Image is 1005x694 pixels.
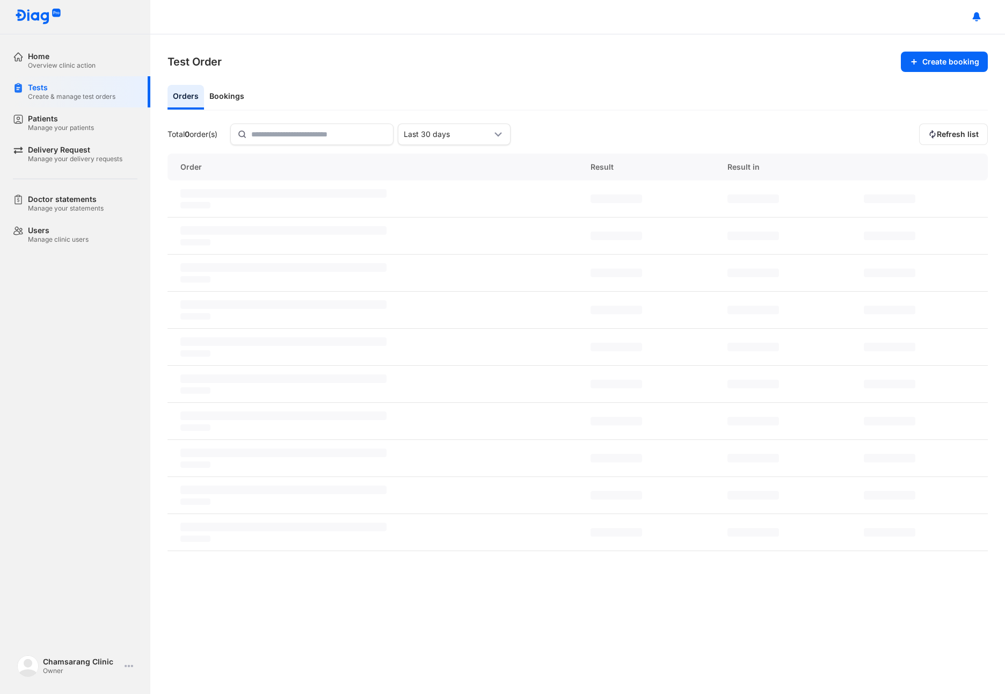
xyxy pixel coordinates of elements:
span: ‌ [864,194,915,203]
span: ‌ [591,194,642,203]
img: logo [15,9,61,25]
span: ‌ [864,528,915,537]
span: ‌ [180,411,387,420]
span: ‌ [591,491,642,500]
button: Refresh list [919,124,988,145]
span: ‌ [864,343,915,351]
span: ‌ [591,343,642,351]
div: Home [28,52,96,61]
span: ‌ [591,306,642,314]
span: ‌ [727,454,779,462]
span: ‌ [727,417,779,425]
span: ‌ [591,269,642,277]
button: Create booking [901,52,988,72]
span: ‌ [180,498,210,505]
div: Overview clinic action [28,61,96,70]
span: ‌ [727,491,779,500]
span: ‌ [180,523,387,531]
div: Bookings [204,85,250,110]
div: Result in [715,154,851,180]
span: ‌ [727,232,779,240]
span: ‌ [591,454,642,462]
div: Total order(s) [167,129,217,139]
span: ‌ [180,449,387,457]
img: logo [17,655,39,677]
span: ‌ [727,343,779,351]
span: 0 [185,129,190,139]
span: Refresh list [937,129,979,139]
span: ‌ [727,528,779,537]
span: ‌ [591,380,642,388]
div: Owner [43,667,120,675]
span: ‌ [180,263,387,272]
h3: Test Order [167,54,222,69]
span: ‌ [864,417,915,425]
span: ‌ [864,232,915,240]
span: ‌ [180,350,210,357]
span: ‌ [180,226,387,235]
span: ‌ [180,300,387,309]
div: Patients [28,114,94,124]
div: Manage your patients [28,124,94,132]
span: ‌ [864,380,915,388]
span: ‌ [727,306,779,314]
span: ‌ [180,337,387,346]
div: Orders [167,85,204,110]
div: Delivery Request [28,145,122,155]
span: ‌ [591,417,642,425]
span: ‌ [864,454,915,462]
span: ‌ [180,374,387,383]
span: ‌ [180,387,210,394]
div: Users [28,226,89,235]
div: Tests [28,83,115,92]
div: Chamsarang Clinic [43,657,120,667]
span: ‌ [180,424,210,431]
div: Order [167,154,578,180]
span: ‌ [180,536,210,542]
span: ‌ [180,239,210,245]
div: Manage your delivery requests [28,155,122,163]
div: Result [578,154,715,180]
div: Manage your statements [28,204,104,213]
span: ‌ [727,194,779,203]
span: ‌ [727,269,779,277]
span: ‌ [727,380,779,388]
span: ‌ [180,276,210,283]
span: ‌ [864,269,915,277]
span: ‌ [591,232,642,240]
div: Create & manage test orders [28,92,115,101]
span: ‌ [864,491,915,500]
span: ‌ [591,528,642,537]
span: ‌ [180,486,387,494]
div: Manage clinic users [28,235,89,244]
span: ‌ [864,306,915,314]
div: Doctor statements [28,194,104,204]
span: ‌ [180,202,210,208]
div: Last 30 days [404,129,492,139]
span: ‌ [180,313,210,320]
span: ‌ [180,189,387,198]
span: ‌ [180,461,210,468]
